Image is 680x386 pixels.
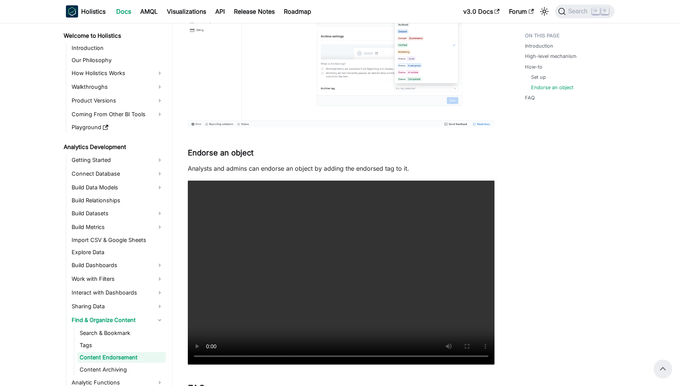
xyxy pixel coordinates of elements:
button: Switch between dark and light mode (currently light mode) [538,5,550,18]
kbd: K [601,8,609,14]
a: Tags [77,340,166,351]
a: Build Metrics [69,221,166,233]
a: Roadmap [279,5,316,18]
a: Docs [112,5,136,18]
video: Your browser does not support embedding video, but you can . [188,181,494,365]
nav: Docs sidebar [58,23,173,386]
button: Scroll back to top [654,360,672,378]
p: Analysts and admins can endorse an object by adding the endorsed tag to it. [188,164,494,173]
a: Content Endorsement [77,352,166,363]
a: Analytics Development [61,142,166,152]
a: How-to [525,63,542,70]
a: High-level mechanism [525,53,576,60]
a: How Holistics Works [69,67,166,79]
a: Welcome to Holistics [61,30,166,41]
a: Find & Organize Content [69,314,166,326]
a: Introduction [69,43,166,53]
b: Holistics [81,7,106,16]
a: Build Data Models [69,181,166,194]
a: Walkthroughs [69,81,166,93]
a: Build Datasets [69,207,166,219]
a: Endorse an object [531,84,573,91]
span: Search [566,8,592,15]
a: Forum [504,5,538,18]
a: Build Relationships [69,195,166,206]
a: Playground [69,122,166,133]
a: Product Versions [69,94,166,107]
a: Getting Started [69,154,166,166]
a: Search & Bookmark [77,328,166,338]
a: Our Philosophy [69,55,166,66]
a: Build Dashboards [69,259,166,271]
a: Coming From Other BI Tools [69,108,166,120]
a: Connect Database [69,168,166,180]
a: Release Notes [229,5,279,18]
a: Sharing Data [69,300,166,312]
a: Work with Filters [69,273,166,285]
a: API [211,5,229,18]
a: Interact with Dashboards [69,287,166,299]
a: v3.0 Docs [459,5,504,18]
a: FAQ [525,94,535,101]
a: Import CSV & Google Sheets [69,235,166,245]
a: Visualizations [162,5,211,18]
a: AMQL [136,5,162,18]
kbd: ⌘ [592,8,600,14]
h3: Endorse an object [188,148,494,158]
a: Explore Data [69,247,166,258]
a: Content Archiving [77,364,166,375]
a: Introduction [525,42,553,50]
img: Holistics [66,5,78,18]
a: Set up [531,74,546,81]
button: Search (Command+K) [555,5,614,18]
a: HolisticsHolistics [66,5,106,18]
